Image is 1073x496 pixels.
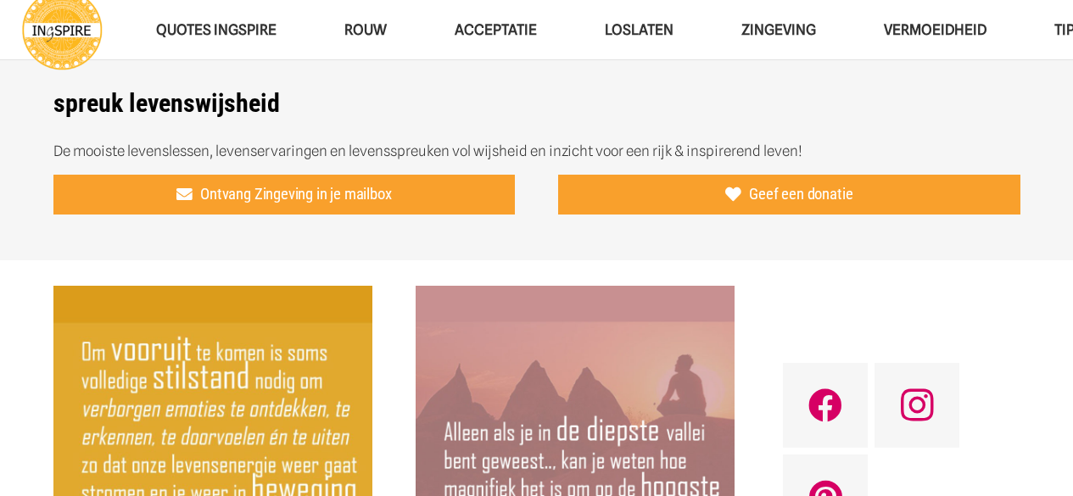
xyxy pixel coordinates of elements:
[122,8,310,52] a: QUOTES INGSPIREQUOTES INGSPIRE Menu
[421,8,571,52] a: AcceptatieAcceptatie Menu
[605,21,673,38] span: Loslaten
[558,175,1020,215] a: Geef een donatie
[875,363,959,448] a: Instagram
[884,21,986,38] span: VERMOEIDHEID
[344,21,387,38] span: ROUW
[455,21,537,38] span: Acceptatie
[53,88,802,119] h1: spreuk levenswijsheid
[707,8,850,52] a: ZingevingZingeving Menu
[749,186,852,204] span: Geef een donatie
[200,186,391,204] span: Ontvang Zingeving in je mailbox
[571,8,707,52] a: LoslatenLoslaten Menu
[53,141,802,162] p: De mooiste levenslessen, levenservaringen en levensspreuken vol wijsheid en inzicht voor een rijk...
[53,175,516,215] a: Ontvang Zingeving in je mailbox
[310,8,421,52] a: ROUWROUW Menu
[783,363,868,448] a: Facebook
[741,21,816,38] span: Zingeving
[156,21,277,38] span: QUOTES INGSPIRE
[850,8,1020,52] a: VERMOEIDHEIDVERMOEIDHEID Menu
